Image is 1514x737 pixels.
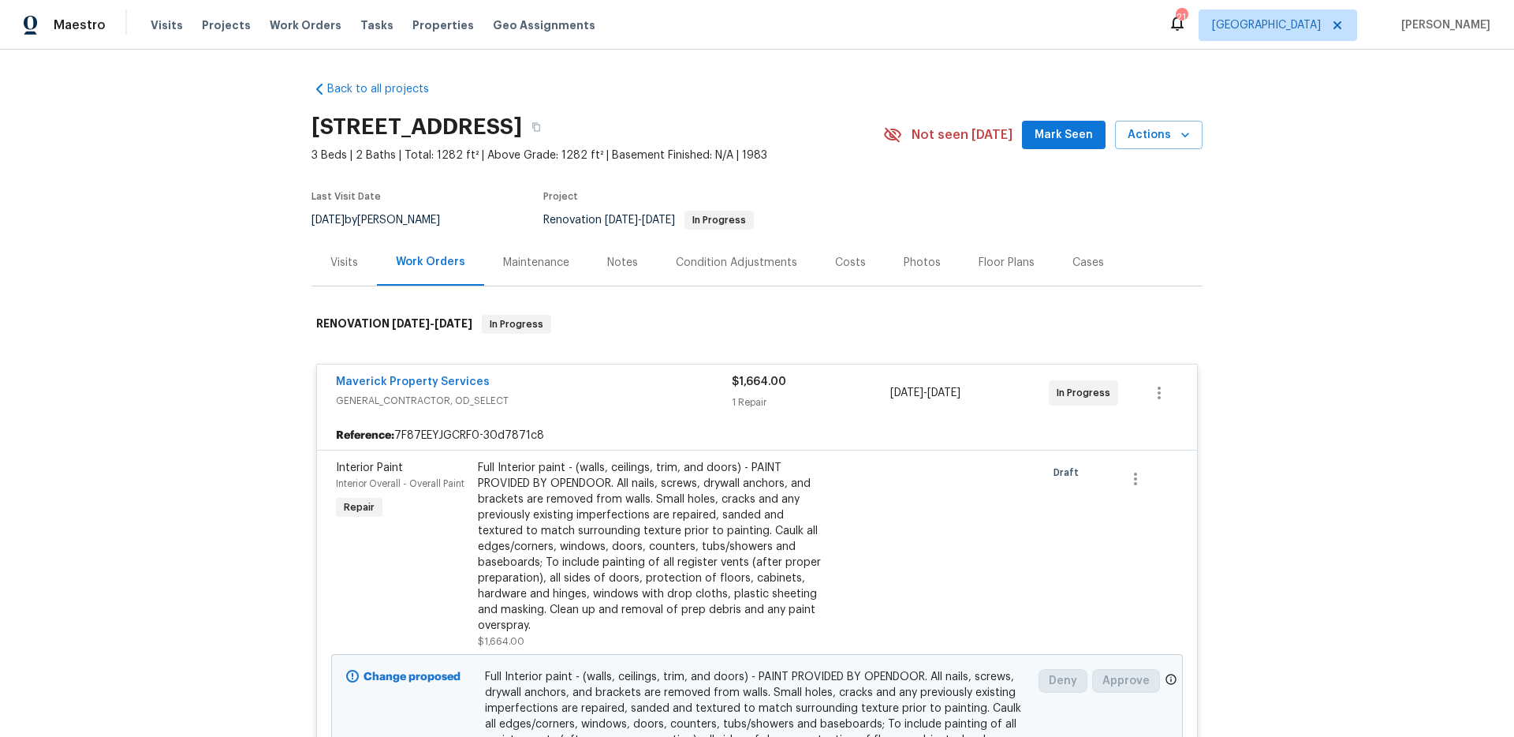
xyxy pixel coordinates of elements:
[311,192,381,201] span: Last Visit Date
[1395,17,1490,33] span: [PERSON_NAME]
[1035,125,1093,145] span: Mark Seen
[483,316,550,332] span: In Progress
[311,211,459,230] div: by [PERSON_NAME]
[392,318,430,329] span: [DATE]
[890,385,960,401] span: -
[686,215,752,225] span: In Progress
[336,393,732,409] span: GENERAL_CONTRACTOR, OD_SELECT
[336,376,490,387] a: Maverick Property Services
[202,17,251,33] span: Projects
[336,479,464,488] span: Interior Overall - Overall Paint
[732,395,890,410] div: 1 Repair
[904,255,941,271] div: Photos
[311,119,522,135] h2: [STREET_ADDRESS]
[1115,121,1203,150] button: Actions
[605,215,675,226] span: -
[396,254,465,270] div: Work Orders
[522,113,550,141] button: Copy Address
[1176,9,1187,25] div: 21
[676,255,797,271] div: Condition Adjustments
[1128,125,1190,145] span: Actions
[478,460,823,634] div: Full Interior paint - (walls, ceilings, trim, and doors) - PAINT PROVIDED BY OPENDOOR. All nails,...
[330,255,358,271] div: Visits
[1212,17,1321,33] span: [GEOGRAPHIC_DATA]
[336,462,403,473] span: Interior Paint
[311,148,883,163] span: 3 Beds | 2 Baths | Total: 1282 ft² | Above Grade: 1282 ft² | Basement Finished: N/A | 1983
[1092,669,1160,693] button: Approve
[642,215,675,226] span: [DATE]
[890,387,923,398] span: [DATE]
[1022,121,1106,150] button: Mark Seen
[1165,673,1177,690] span: Only a market manager or an area construction manager can approve
[543,215,754,226] span: Renovation
[270,17,341,33] span: Work Orders
[317,421,1197,450] div: 7F87EEYJGCRF0-30d7871c8
[1057,385,1117,401] span: In Progress
[835,255,866,271] div: Costs
[1039,669,1087,693] button: Deny
[337,499,381,515] span: Repair
[979,255,1035,271] div: Floor Plans
[316,315,472,334] h6: RENOVATION
[311,299,1203,350] div: RENOVATION [DATE]-[DATE]In Progress
[607,255,638,271] div: Notes
[732,376,786,387] span: $1,664.00
[503,255,569,271] div: Maintenance
[311,81,463,97] a: Back to all projects
[543,192,578,201] span: Project
[336,428,394,443] b: Reference:
[360,20,393,31] span: Tasks
[151,17,183,33] span: Visits
[605,215,638,226] span: [DATE]
[493,17,595,33] span: Geo Assignments
[912,127,1012,143] span: Not seen [DATE]
[392,318,472,329] span: -
[412,17,474,33] span: Properties
[1053,465,1085,481] span: Draft
[54,17,106,33] span: Maestro
[478,637,524,646] span: $1,664.00
[364,672,461,683] b: Change proposed
[434,318,472,329] span: [DATE]
[311,215,345,226] span: [DATE]
[927,387,960,398] span: [DATE]
[1072,255,1104,271] div: Cases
